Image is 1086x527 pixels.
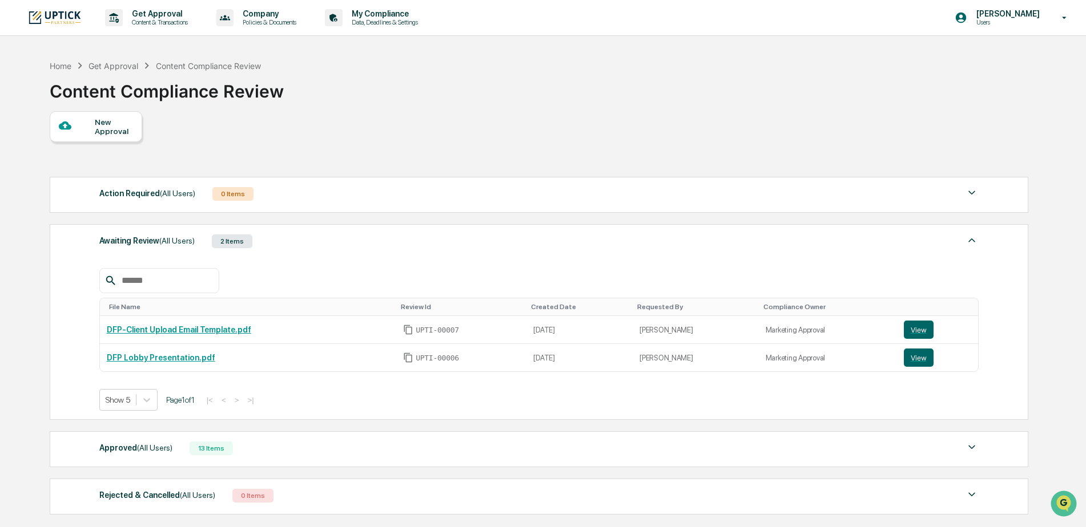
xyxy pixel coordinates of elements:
[39,87,187,99] div: Start new chat
[81,193,138,202] a: Powered byPylon
[343,9,424,18] p: My Compliance
[531,303,628,311] div: Toggle SortBy
[401,303,522,311] div: Toggle SortBy
[904,321,972,339] a: View
[123,9,194,18] p: Get Approval
[7,139,78,160] a: 🖐️Preclearance
[11,24,208,42] p: How can we help?
[109,303,392,311] div: Toggle SortBy
[965,440,979,454] img: caret
[99,233,195,248] div: Awaiting Review
[99,488,215,502] div: Rejected & Cancelled
[967,9,1045,18] p: [PERSON_NAME]
[633,316,759,344] td: [PERSON_NAME]
[416,326,459,335] span: UPTI-00007
[343,18,424,26] p: Data, Deadlines & Settings
[904,348,934,367] button: View
[231,395,243,405] button: >
[965,186,979,200] img: caret
[403,352,413,363] span: Copy Id
[180,490,215,500] span: (All Users)
[212,234,252,248] div: 2 Items
[107,353,215,362] a: DFP Lobby Presentation.pdf
[159,236,195,245] span: (All Users)
[965,233,979,247] img: caret
[967,18,1045,26] p: Users
[94,144,142,155] span: Attestations
[212,187,254,201] div: 0 Items
[160,189,195,198] span: (All Users)
[906,303,974,311] div: Toggle SortBy
[218,395,230,405] button: <
[416,354,459,363] span: UPTI-00006
[1049,489,1080,520] iframe: Open customer support
[403,325,413,335] span: Copy Id
[759,344,897,371] td: Marketing Approval
[11,167,21,176] div: 🔎
[78,139,146,160] a: 🗄️Attestations
[904,321,934,339] button: View
[27,10,82,25] img: logo
[23,144,74,155] span: Preclearance
[166,395,195,404] span: Page 1 of 1
[232,489,273,502] div: 0 Items
[763,303,892,311] div: Toggle SortBy
[50,61,71,71] div: Home
[526,316,633,344] td: [DATE]
[234,9,302,18] p: Company
[11,145,21,154] div: 🖐️
[123,18,194,26] p: Content & Transactions
[759,316,897,344] td: Marketing Approval
[50,72,284,102] div: Content Compliance Review
[194,91,208,104] button: Start new chat
[633,344,759,371] td: [PERSON_NAME]
[99,440,172,455] div: Approved
[95,117,133,136] div: New Approval
[99,186,195,201] div: Action Required
[526,344,633,371] td: [DATE]
[190,441,233,455] div: 13 Items
[156,61,261,71] div: Content Compliance Review
[904,348,972,367] a: View
[203,395,216,405] button: |<
[11,87,32,108] img: 1746055101610-c473b297-6a78-478c-a979-82029cc54cd1
[234,18,302,26] p: Policies & Documents
[137,443,172,452] span: (All Users)
[7,161,77,181] a: 🔎Data Lookup
[39,99,144,108] div: We're available if you need us!
[107,325,251,334] a: DFP-Client Upload Email Template.pdf
[83,145,92,154] div: 🗄️
[637,303,754,311] div: Toggle SortBy
[244,395,257,405] button: >|
[114,193,138,202] span: Pylon
[965,488,979,501] img: caret
[89,61,138,71] div: Get Approval
[23,165,72,177] span: Data Lookup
